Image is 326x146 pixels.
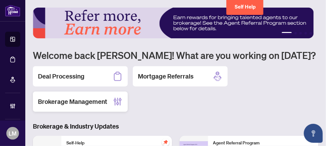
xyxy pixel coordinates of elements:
[304,32,307,35] button: 4
[5,5,20,16] img: logo
[33,8,314,38] img: Slide 0
[235,4,256,10] span: Self Help
[294,32,297,35] button: 2
[162,138,169,146] span: pushpin
[138,72,194,81] h2: Mortgage Referrals
[282,32,292,35] button: 1
[299,32,302,35] button: 3
[310,32,312,35] button: 5
[33,49,318,61] h1: Welcome back [PERSON_NAME]! What are you working on [DATE]?
[304,124,323,143] button: Open asap
[33,122,318,131] h3: Brokerage & Industry Updates
[38,72,84,81] h2: Deal Processing
[38,97,107,106] h2: Brokerage Management
[9,129,17,138] span: LM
